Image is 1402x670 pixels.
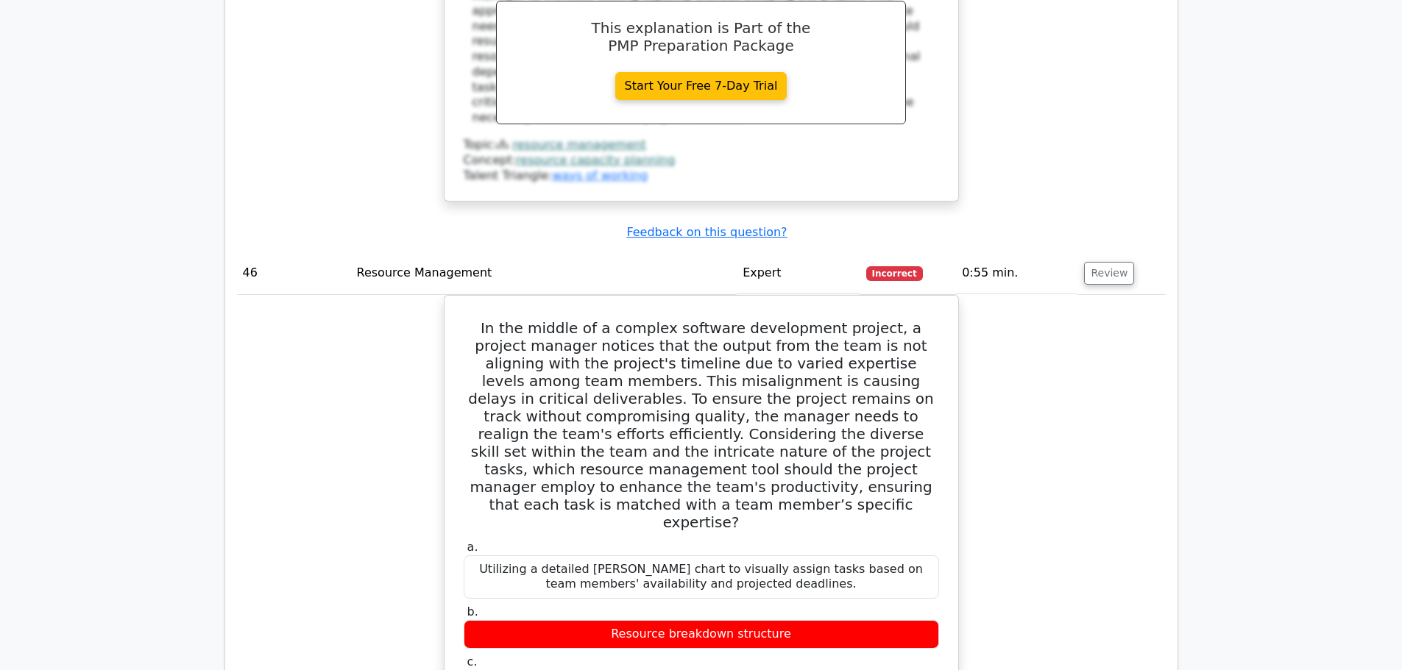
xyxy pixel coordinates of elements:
[615,72,787,100] a: Start Your Free 7-Day Trial
[467,605,478,619] span: b.
[467,540,478,554] span: a.
[626,225,787,239] a: Feedback on this question?
[464,620,939,649] div: Resource breakdown structure
[464,555,939,599] div: Utilizing a detailed [PERSON_NAME] chart to visually assign tasks based on team members' availabi...
[462,319,941,531] h5: In the middle of a complex software development project, a project manager notices that the outpu...
[866,266,923,281] span: Incorrect
[956,252,1078,294] td: 0:55 min.
[464,138,939,183] div: Talent Triangle:
[464,138,939,153] div: Topic:
[237,252,351,294] td: 46
[552,168,648,182] a: ways of working
[1084,262,1134,285] button: Review
[351,252,737,294] td: Resource Management
[516,153,675,167] a: resource capacity planning
[464,153,939,168] div: Concept:
[737,252,860,294] td: Expert
[512,138,645,152] a: resource management
[467,655,478,669] span: c.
